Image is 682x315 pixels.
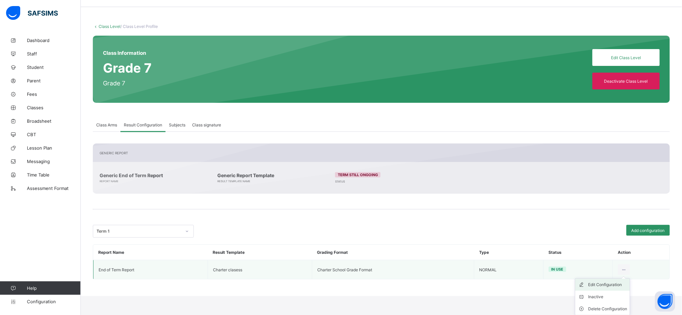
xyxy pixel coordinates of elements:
span: Configuration [27,299,80,304]
span: Assessment Format [27,186,81,191]
span: CBT [27,132,81,137]
span: Classes [27,105,81,110]
div: Term 1 [97,229,181,234]
span: Result Configuration [124,122,162,127]
td: NORMAL [474,260,543,279]
span: Parent [27,78,81,83]
span: Deactivate Class Level [598,79,655,84]
th: Action [613,245,670,260]
span: Staff [27,51,81,56]
span: Fees [27,91,81,97]
span: / Class Level Profile [120,24,158,29]
img: safsims [6,6,58,20]
span: Messaging [27,159,81,164]
th: Grading Format [312,245,474,260]
span: Term still ongoing [338,172,378,177]
td: Charter clasess [208,260,312,279]
div: Delete Configuration [588,306,627,312]
span: Class signature [192,122,221,127]
span: Help [27,285,80,291]
span: in use [551,267,564,272]
button: Open asap [655,291,675,312]
div: Inactive [588,293,627,300]
td: Charter School Grade Format [312,260,474,279]
span: Edit Class Level [598,55,655,60]
span: Class Arms [96,122,117,127]
span: Time Table [27,172,81,178]
span: Student [27,65,81,70]
th: Type [474,245,543,260]
td: End of Term Report [94,260,208,279]
th: Report Name [94,245,208,260]
th: Result Template [208,245,312,260]
div: Edit Configuration [588,281,627,288]
span: Subjects [169,122,185,127]
span: Lesson Plan [27,145,81,151]
a: Class Level [99,24,120,29]
span: Add configuration [632,228,665,233]
th: Status [543,245,613,260]
span: Dashboard [27,38,81,43]
span: Status [335,180,345,183]
span: Broadsheet [27,118,81,124]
